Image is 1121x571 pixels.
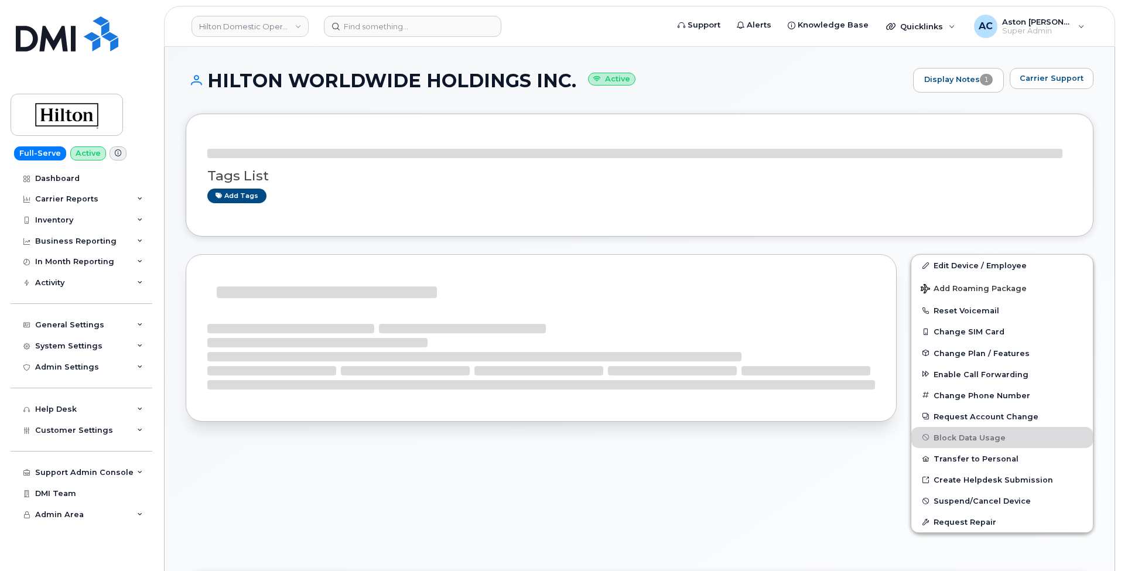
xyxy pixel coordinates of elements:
[911,343,1093,364] button: Change Plan / Features
[921,284,1027,295] span: Add Roaming Package
[911,276,1093,300] button: Add Roaming Package
[911,321,1093,342] button: Change SIM Card
[911,511,1093,532] button: Request Repair
[207,169,1072,183] h3: Tags List
[911,427,1093,448] button: Block Data Usage
[911,469,1093,490] a: Create Helpdesk Submission
[934,497,1031,505] span: Suspend/Cancel Device
[911,364,1093,385] button: Enable Call Forwarding
[207,189,266,203] a: Add tags
[911,300,1093,321] button: Reset Voicemail
[911,255,1093,276] a: Edit Device / Employee
[911,385,1093,406] button: Change Phone Number
[588,73,635,86] small: Active
[980,74,993,86] span: 1
[1010,68,1093,89] button: Carrier Support
[1020,73,1084,84] span: Carrier Support
[186,70,907,91] h1: HILTON WORLDWIDE HOLDINGS INC.
[934,370,1028,378] span: Enable Call Forwarding
[913,68,1004,93] a: Display Notes1
[934,348,1030,357] span: Change Plan / Features
[911,406,1093,427] button: Request Account Change
[911,490,1093,511] button: Suspend/Cancel Device
[911,448,1093,469] button: Transfer to Personal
